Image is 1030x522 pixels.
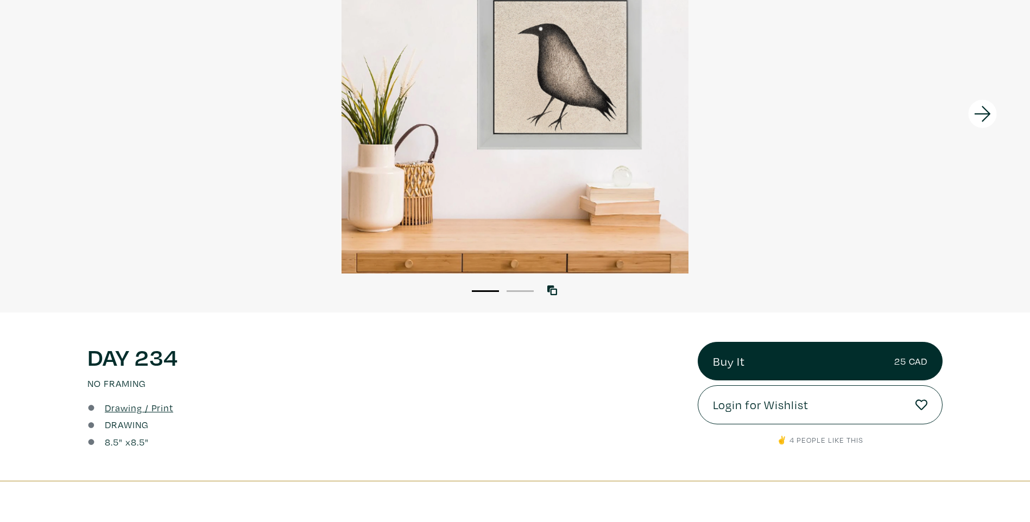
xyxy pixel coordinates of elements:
[698,385,943,424] a: Login for Wishlist
[105,436,119,448] span: 8.5
[894,354,927,368] small: 25 CAD
[87,342,681,371] h1: DAY 234
[698,342,943,381] a: Buy It25 CAD
[87,376,681,391] p: NO FRAMING
[713,396,808,414] span: Login for Wishlist
[105,417,149,432] a: DRAWING
[472,290,499,292] button: 1 of 2
[698,434,943,446] p: ✌️ 4 people like this
[105,402,173,414] u: Drawing / Print
[131,436,145,448] span: 8.5
[105,435,149,449] div: " x "
[105,400,173,415] a: Drawing / Print
[507,290,534,292] button: 2 of 2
